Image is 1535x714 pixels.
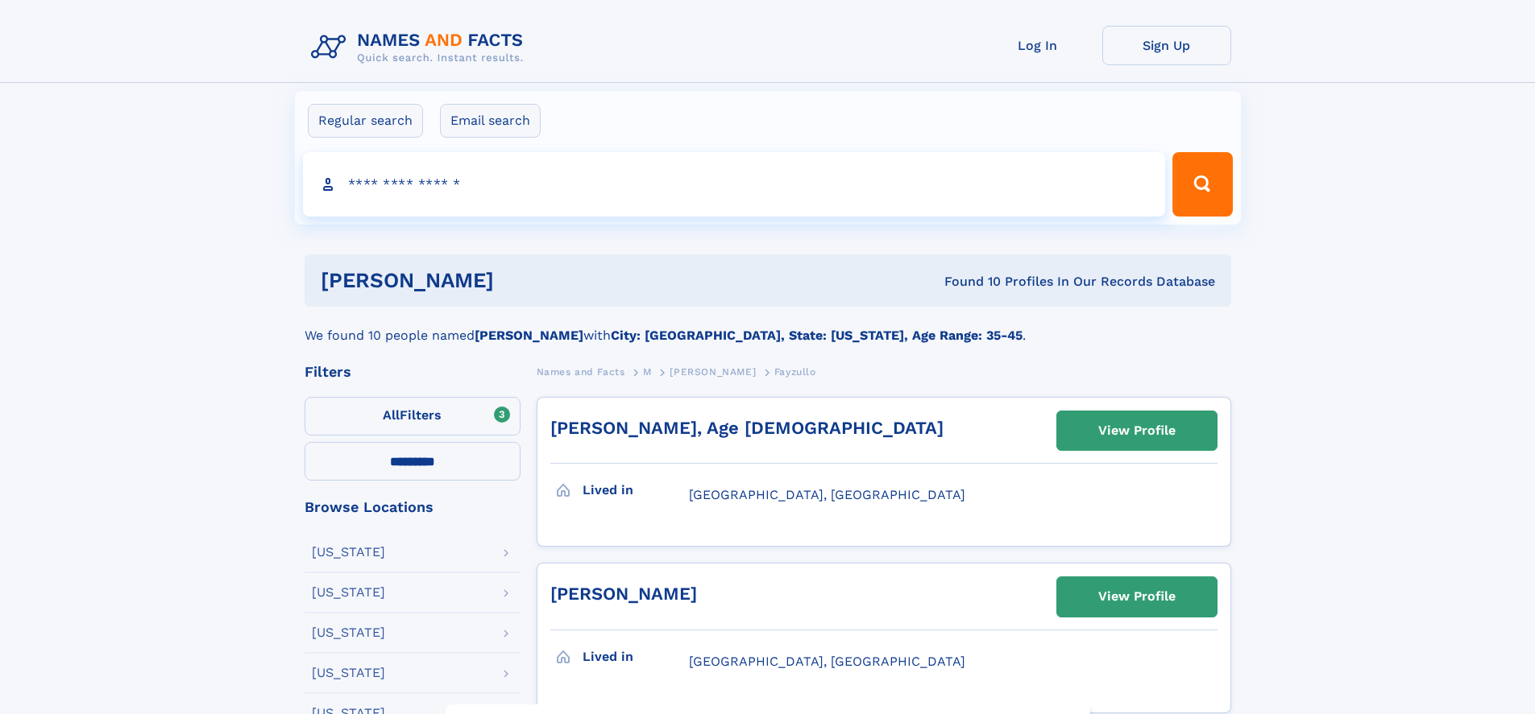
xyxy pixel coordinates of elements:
div: [US_STATE] [312,586,385,599]
a: M [643,361,652,382]
span: [GEOGRAPHIC_DATA], [GEOGRAPHIC_DATA] [689,487,965,502]
a: [PERSON_NAME] [670,361,756,382]
label: Regular search [308,104,423,138]
span: M [643,366,652,378]
div: Browse Locations [305,500,521,514]
span: All [383,407,400,423]
input: search input [303,152,1166,217]
b: City: [GEOGRAPHIC_DATA], State: [US_STATE], Age Range: 35-45 [611,328,1023,343]
div: [US_STATE] [312,667,385,679]
h3: Lived in [583,477,689,504]
div: View Profile [1098,412,1176,449]
a: View Profile [1057,411,1217,450]
h3: Lived in [583,643,689,671]
a: Names and Facts [537,361,625,382]
button: Search Button [1172,152,1232,217]
div: View Profile [1098,578,1176,615]
span: Fayzullo [774,366,816,378]
a: Log In [973,26,1102,65]
span: [GEOGRAPHIC_DATA], [GEOGRAPHIC_DATA] [689,654,965,669]
a: View Profile [1057,577,1217,616]
a: [PERSON_NAME] [550,584,697,604]
div: Filters [305,365,521,379]
h1: [PERSON_NAME] [321,270,720,291]
a: Sign Up [1102,26,1231,65]
div: [US_STATE] [312,546,385,559]
img: Logo Names and Facts [305,26,537,69]
div: We found 10 people named with . [305,307,1231,345]
div: [US_STATE] [312,626,385,639]
div: Found 10 Profiles In Our Records Database [719,273,1215,291]
label: Filters [305,397,521,435]
span: [PERSON_NAME] [670,366,756,378]
b: [PERSON_NAME] [475,328,583,343]
label: Email search [440,104,541,138]
a: [PERSON_NAME], Age [DEMOGRAPHIC_DATA] [550,418,944,438]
